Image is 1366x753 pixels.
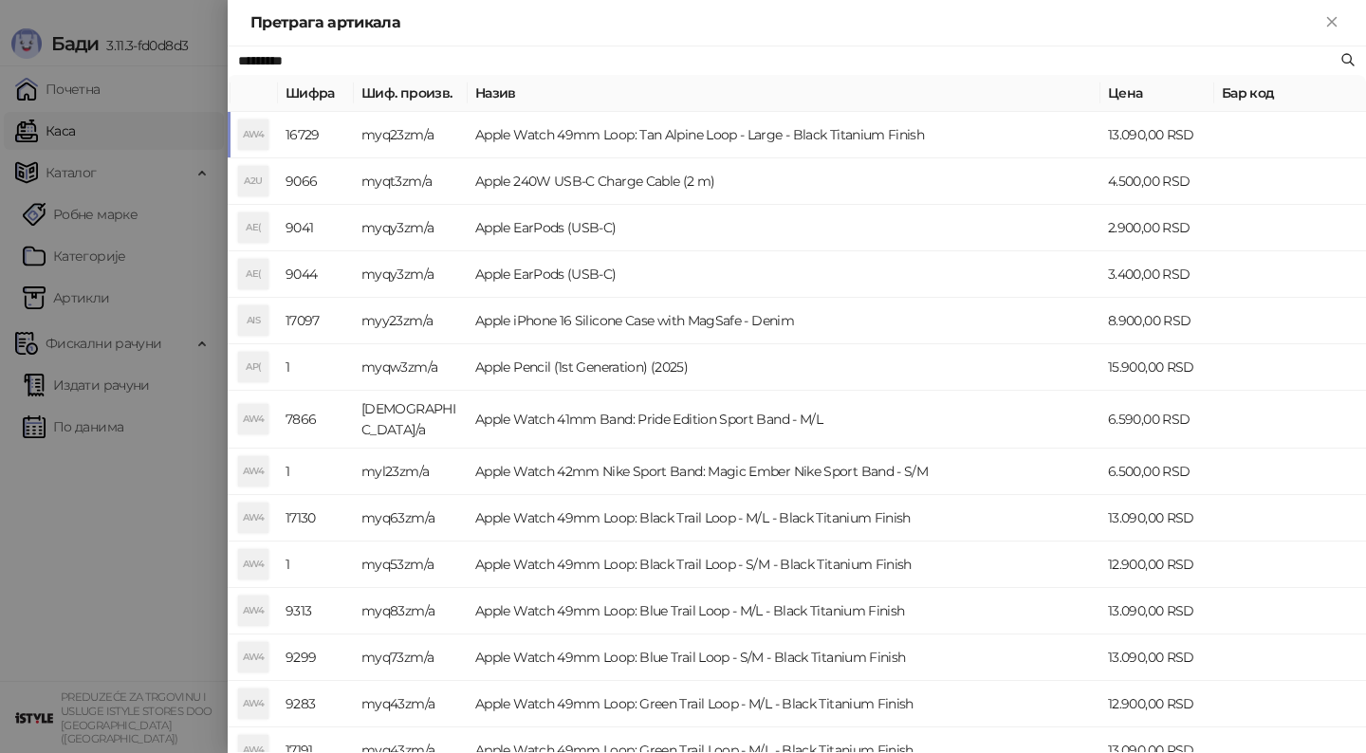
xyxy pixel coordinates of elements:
[354,588,468,634] td: myq83zm/a
[278,298,354,344] td: 17097
[238,642,268,672] div: AW4
[1214,75,1366,112] th: Бар код
[278,634,354,681] td: 9299
[278,495,354,542] td: 17130
[238,456,268,487] div: AW4
[468,391,1100,449] td: Apple Watch 41mm Band: Pride Edition Sport Band - M/L
[238,119,268,150] div: AW4
[1100,495,1214,542] td: 13.090,00 RSD
[354,634,468,681] td: myq73zm/a
[1100,681,1214,727] td: 12.900,00 RSD
[1100,634,1214,681] td: 13.090,00 RSD
[468,681,1100,727] td: Apple Watch 49mm Loop: Green Trail Loop - M/L - Black Titanium Finish
[354,75,468,112] th: Шиф. произв.
[1100,298,1214,344] td: 8.900,00 RSD
[238,404,268,434] div: AW4
[278,75,354,112] th: Шифра
[468,158,1100,205] td: Apple 240W USB-C Charge Cable (2 m)
[238,212,268,243] div: AE(
[1100,542,1214,588] td: 12.900,00 RSD
[238,549,268,579] div: AW4
[354,251,468,298] td: myqy3zm/a
[1100,344,1214,391] td: 15.900,00 RSD
[468,344,1100,391] td: Apple Pencil (1st Generation) (2025)
[1100,588,1214,634] td: 13.090,00 RSD
[278,344,354,391] td: 1
[468,75,1100,112] th: Назив
[354,112,468,158] td: myq23zm/a
[238,503,268,533] div: AW4
[468,112,1100,158] td: Apple Watch 49mm Loop: Tan Alpine Loop - Large - Black Titanium Finish
[1100,251,1214,298] td: 3.400,00 RSD
[468,588,1100,634] td: Apple Watch 49mm Loop: Blue Trail Loop - M/L - Black Titanium Finish
[1100,391,1214,449] td: 6.590,00 RSD
[354,158,468,205] td: myqt3zm/a
[278,391,354,449] td: 7866
[278,205,354,251] td: 9041
[354,391,468,449] td: [DEMOGRAPHIC_DATA]/a
[354,449,468,495] td: myl23zm/a
[1100,449,1214,495] td: 6.500,00 RSD
[238,689,268,719] div: AW4
[278,251,354,298] td: 9044
[250,11,1320,34] div: Претрага артикала
[354,495,468,542] td: myq63zm/a
[468,298,1100,344] td: Apple iPhone 16 Silicone Case with MagSafe - Denim
[238,596,268,626] div: AW4
[468,634,1100,681] td: Apple Watch 49mm Loop: Blue Trail Loop - S/M - Black Titanium Finish
[278,112,354,158] td: 16729
[238,166,268,196] div: A2U
[468,449,1100,495] td: Apple Watch 42mm Nike Sport Band: Magic Ember Nike Sport Band - S/M
[238,305,268,336] div: AIS
[1100,112,1214,158] td: 13.090,00 RSD
[468,251,1100,298] td: Apple EarPods (USB-C)
[278,681,354,727] td: 9283
[1320,11,1343,34] button: Close
[278,542,354,588] td: 1
[354,344,468,391] td: myqw3zm/a
[278,158,354,205] td: 9066
[1100,205,1214,251] td: 2.900,00 RSD
[468,542,1100,588] td: Apple Watch 49mm Loop: Black Trail Loop - S/M - Black Titanium Finish
[354,542,468,588] td: myq53zm/a
[468,205,1100,251] td: Apple EarPods (USB-C)
[278,449,354,495] td: 1
[354,298,468,344] td: myy23zm/a
[1100,158,1214,205] td: 4.500,00 RSD
[354,681,468,727] td: myq43zm/a
[1100,75,1214,112] th: Цена
[238,259,268,289] div: AE(
[468,495,1100,542] td: Apple Watch 49mm Loop: Black Trail Loop - M/L - Black Titanium Finish
[354,205,468,251] td: myqy3zm/a
[238,352,268,382] div: AP(
[278,588,354,634] td: 9313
